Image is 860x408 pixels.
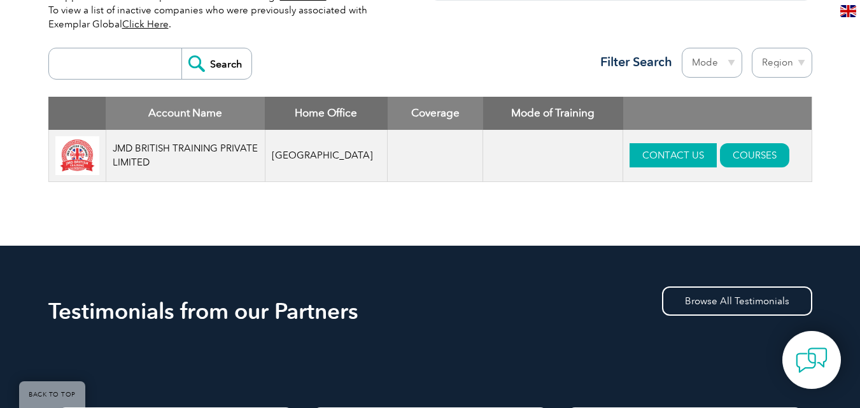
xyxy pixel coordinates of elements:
th: Home Office: activate to sort column ascending [265,97,388,130]
a: CONTACT US [630,143,717,167]
a: COURSES [720,143,789,167]
th: Coverage: activate to sort column ascending [388,97,483,130]
a: BACK TO TOP [19,381,85,408]
th: Mode of Training: activate to sort column ascending [483,97,623,130]
input: Search [181,48,251,79]
img: contact-chat.png [796,344,828,376]
a: Browse All Testimonials [662,286,812,316]
td: [GEOGRAPHIC_DATA] [265,130,388,182]
h3: Filter Search [593,54,672,70]
h2: Testimonials from our Partners [48,301,812,321]
th: : activate to sort column ascending [623,97,812,130]
td: JMD BRITISH TRAINING PRIVATE LIMITED [106,130,265,182]
img: en [840,5,856,17]
img: 8e265a20-6f61-f011-bec2-000d3acaf2fb-logo.jpg [55,136,99,175]
th: Account Name: activate to sort column descending [106,97,265,130]
a: Click Here [122,18,169,30]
